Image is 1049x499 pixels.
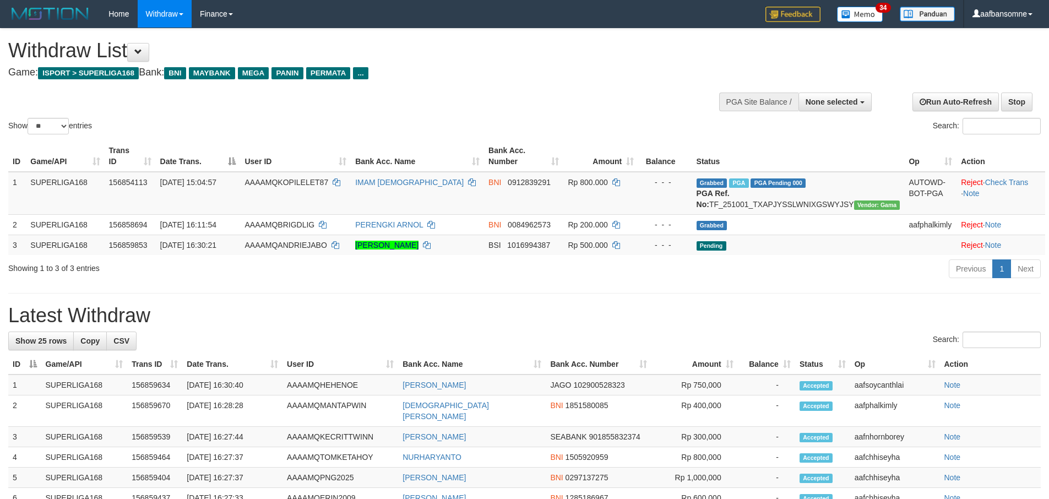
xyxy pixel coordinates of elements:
[8,67,688,78] h4: Game: Bank:
[182,447,282,468] td: [DATE] 16:27:37
[41,427,128,447] td: SUPERLIGA168
[944,401,961,410] a: Note
[568,220,607,229] span: Rp 200.000
[15,337,67,345] span: Show 25 rows
[985,241,1002,250] a: Note
[106,332,137,350] a: CSV
[105,140,156,172] th: Trans ID: activate to sort column ascending
[355,220,423,229] a: PERENGKI ARNOL
[403,473,466,482] a: [PERSON_NAME]
[353,67,368,79] span: ...
[643,240,687,251] div: - - -
[244,178,328,187] span: AAAAMQKOPILELET87
[403,432,466,441] a: [PERSON_NAME]
[8,332,74,350] a: Show 25 rows
[8,447,41,468] td: 4
[566,401,608,410] span: Copy 1851580085 to clipboard
[488,241,501,250] span: BSI
[80,337,100,345] span: Copy
[8,395,41,427] td: 2
[573,381,624,389] span: Copy 102900528323 to clipboard
[403,401,489,421] a: [DEMOGRAPHIC_DATA][PERSON_NAME]
[182,375,282,395] td: [DATE] 16:30:40
[182,468,282,488] td: [DATE] 16:27:37
[800,474,833,483] span: Accepted
[944,453,961,462] a: Note
[800,381,833,390] span: Accepted
[1001,93,1032,111] a: Stop
[238,67,269,79] span: MEGA
[651,427,738,447] td: Rp 300,000
[963,332,1041,348] input: Search:
[282,427,398,447] td: AAAAMQKECRITTWINN
[944,432,961,441] a: Note
[8,172,26,215] td: 1
[127,447,182,468] td: 156859464
[244,241,327,250] span: AAAAMQANDRIEJABO
[738,427,795,447] td: -
[850,375,940,395] td: aafsoycanthlai
[692,172,905,215] td: TF_251001_TXAPJYSSLWNIXGSWYJSY
[28,118,69,134] select: Showentries
[643,177,687,188] div: - - -
[566,473,608,482] span: Copy 0297137275 to clipboard
[956,172,1045,215] td: · ·
[961,241,983,250] a: Reject
[850,447,940,468] td: aafchhiseyha
[26,140,104,172] th: Game/API: activate to sort column ascending
[956,235,1045,255] td: ·
[127,427,182,447] td: 156859539
[41,375,128,395] td: SUPERLIGA168
[351,140,484,172] th: Bank Acc. Name: activate to sort column ascending
[26,172,104,215] td: SUPERLIGA168
[729,178,748,188] span: Marked by aafchhiseyha
[8,305,1041,327] h1: Latest Withdraw
[164,67,186,79] span: BNI
[109,178,148,187] span: 156854113
[795,354,850,375] th: Status: activate to sort column ascending
[738,447,795,468] td: -
[963,189,980,198] a: Note
[306,67,351,79] span: PERMATA
[550,381,571,389] span: JAGO
[963,118,1041,134] input: Search:
[985,178,1029,187] a: Check Trans
[800,453,833,463] span: Accepted
[508,220,551,229] span: Copy 0084962573 to clipboard
[904,140,956,172] th: Op: activate to sort column ascending
[8,40,688,62] h1: Withdraw List
[738,375,795,395] td: -
[8,354,41,375] th: ID: activate to sort column descending
[38,67,139,79] span: ISPORT > SUPERLIGA168
[8,118,92,134] label: Show entries
[876,3,890,13] span: 34
[798,93,872,111] button: None selected
[692,140,905,172] th: Status
[127,375,182,395] td: 156859634
[109,241,148,250] span: 156859853
[992,259,1011,278] a: 1
[850,395,940,427] td: aafphalkimly
[41,354,128,375] th: Game/API: activate to sort column ascending
[765,7,820,22] img: Feedback.jpg
[566,453,608,462] span: Copy 1505920959 to clipboard
[651,395,738,427] td: Rp 400,000
[240,140,351,172] th: User ID: activate to sort column ascending
[127,354,182,375] th: Trans ID: activate to sort column ascending
[850,468,940,488] td: aafchhiseyha
[488,220,501,229] span: BNI
[41,468,128,488] td: SUPERLIGA168
[944,473,961,482] a: Note
[282,468,398,488] td: AAAAMQPNG2025
[41,395,128,427] td: SUPERLIGA168
[8,427,41,447] td: 3
[956,140,1045,172] th: Action
[282,395,398,427] td: AAAAMQMANTAPWIN
[719,93,798,111] div: PGA Site Balance /
[355,178,464,187] a: IMAM [DEMOGRAPHIC_DATA]
[563,140,638,172] th: Amount: activate to sort column ascending
[73,332,107,350] a: Copy
[1010,259,1041,278] a: Next
[26,214,104,235] td: SUPERLIGA168
[568,178,607,187] span: Rp 800.000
